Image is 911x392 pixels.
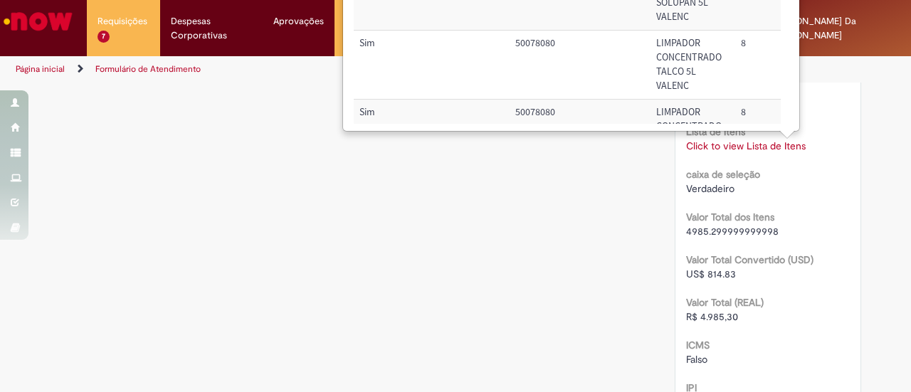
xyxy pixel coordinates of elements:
[354,100,510,169] td: Trigger Tipo de Pedido = Material: Sim
[16,63,65,75] a: Página inicial
[273,14,324,28] span: Aprovações
[95,63,201,75] a: Formulário de Atendimento
[510,100,651,169] td: Código SAP Material / Serviço: 50078080
[510,31,651,100] td: Código SAP Material / Serviço: 50078080
[686,353,707,366] span: Falso
[686,253,813,266] b: Valor Total Convertido (USD)
[171,14,252,43] span: Despesas Corporativas
[770,15,856,41] span: [PERSON_NAME] Da [PERSON_NAME]
[98,31,110,43] span: 7
[735,31,798,100] td: Quantidade: 8
[686,339,710,351] b: ICMS
[354,31,510,100] td: Trigger Tipo de Pedido = Material: Sim
[1,7,75,36] img: ServiceNow
[735,100,798,169] td: Quantidade: 8
[686,125,745,138] b: Lista de Itens
[651,100,735,169] td: Descrição: LIMPADOR CONCENTRADO JASMIM 5L VALENC
[686,267,736,280] span: US$ 814.83
[98,14,147,28] span: Requisições
[651,31,735,100] td: Descrição: LIMPADOR CONCENTRADO TALCO 5L VALENC
[686,182,734,195] span: Verdadeiro
[11,56,596,83] ul: Trilhas de página
[686,310,738,323] span: R$ 4.985,30
[686,296,764,309] b: Valor Total (REAL)
[686,168,760,181] b: caixa de seleção
[686,139,806,152] a: Click to view Lista de Itens
[686,211,774,223] b: Valor Total dos Itens
[686,225,779,238] span: 4985.299999999998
